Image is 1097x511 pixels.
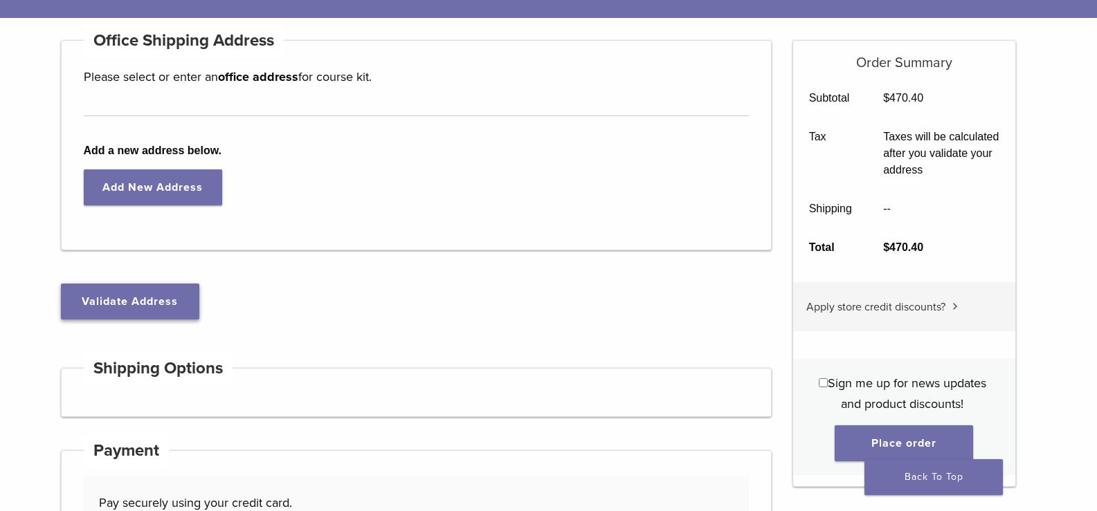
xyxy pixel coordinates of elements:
a: Add New Address [84,169,222,205]
span: $ [883,241,889,253]
bdi: 470.40 [883,92,923,104]
h4: Office Shipping Address [84,24,284,57]
a: Back To Top [864,459,1003,495]
th: Total [793,228,868,267]
h4: Payment [84,434,170,467]
span: Apply store credit discounts? [806,300,945,314]
h4: Shipping Options [84,352,233,385]
input: Sign me up for news updates and product discounts! [819,378,828,387]
b: Add a new address below. [84,142,750,159]
span: -- [883,203,891,214]
span: Sign me up for news updates and product discounts! [828,375,986,411]
button: Validate Address [61,284,199,319]
bdi: 470.40 [883,241,923,253]
td: Taxes will be calculated after you validate your address [868,118,1015,189]
strong: office address [218,69,298,84]
th: Shipping [793,189,868,228]
img: caret.svg [952,303,958,310]
button: Place order [835,425,973,461]
p: Please select or enter an for course kit. [84,66,750,87]
th: Subtotal [793,79,868,118]
span: $ [883,92,889,104]
th: Tax [793,118,868,189]
h5: Order Summary [793,41,1015,71]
